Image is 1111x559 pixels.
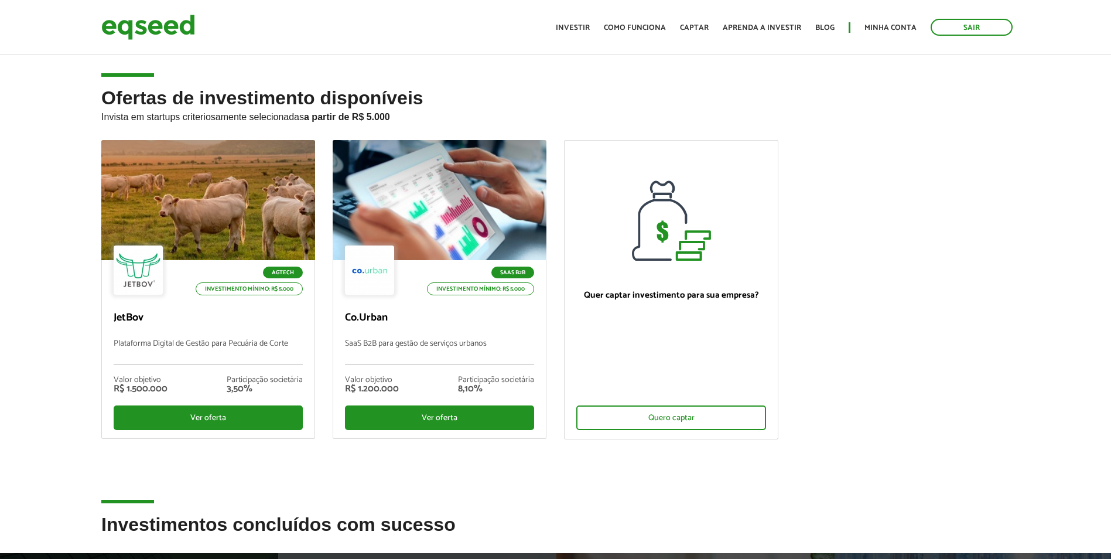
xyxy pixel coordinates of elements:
[864,24,917,32] a: Minha conta
[604,24,666,32] a: Como funciona
[114,405,303,430] div: Ver oferta
[304,112,390,122] strong: a partir de R$ 5.000
[458,384,534,394] div: 8,10%
[101,514,1010,553] h2: Investimentos concluídos com sucesso
[556,24,590,32] a: Investir
[576,405,765,430] div: Quero captar
[427,282,534,295] p: Investimento mínimo: R$ 5.000
[114,339,303,364] p: Plataforma Digital de Gestão para Pecuária de Corte
[101,140,315,439] a: Agtech Investimento mínimo: R$ 5.000 JetBov Plataforma Digital de Gestão para Pecuária de Corte V...
[564,140,778,439] a: Quer captar investimento para sua empresa? Quero captar
[345,339,534,364] p: SaaS B2B para gestão de serviços urbanos
[815,24,835,32] a: Blog
[101,88,1010,140] h2: Ofertas de investimento disponíveis
[345,384,399,394] div: R$ 1.200.000
[931,19,1013,36] a: Sair
[101,12,195,43] img: EqSeed
[345,376,399,384] div: Valor objetivo
[196,282,303,295] p: Investimento mínimo: R$ 5.000
[345,312,534,325] p: Co.Urban
[227,376,303,384] div: Participação societária
[101,108,1010,122] p: Invista em startups criteriosamente selecionadas
[114,376,167,384] div: Valor objetivo
[227,384,303,394] div: 3,50%
[723,24,801,32] a: Aprenda a investir
[114,312,303,325] p: JetBov
[576,290,765,301] p: Quer captar investimento para sua empresa?
[333,140,546,439] a: SaaS B2B Investimento mínimo: R$ 5.000 Co.Urban SaaS B2B para gestão de serviços urbanos Valor ob...
[458,376,534,384] div: Participação societária
[345,405,534,430] div: Ver oferta
[114,384,167,394] div: R$ 1.500.000
[680,24,709,32] a: Captar
[491,267,534,278] p: SaaS B2B
[263,267,303,278] p: Agtech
